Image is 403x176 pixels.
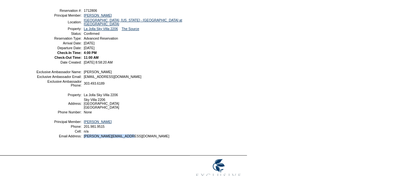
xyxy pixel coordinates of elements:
[84,56,98,59] span: 11:00 AM
[84,18,182,26] a: [GEOGRAPHIC_DATA], [US_STATE] - [GEOGRAPHIC_DATA] at [GEOGRAPHIC_DATA]
[36,46,82,50] td: Departure Date:
[84,51,97,55] span: 4:00 PM
[84,120,112,124] a: [PERSON_NAME]
[36,110,82,114] td: Phone Number:
[84,93,118,97] span: La Jolla Sky Villa 2206
[36,120,82,124] td: Principal Member:
[36,125,82,128] td: Phone:
[36,60,82,64] td: Date Created:
[84,81,104,85] span: 303.493.6189
[84,98,119,109] span: Sky Villa 2206 [GEOGRAPHIC_DATA] [GEOGRAPHIC_DATA]
[84,27,118,31] a: La Jolla Sky Villa 2206
[36,80,82,87] td: Exclusive Ambassador Phone:
[122,27,139,31] a: The Source
[84,70,112,74] span: [PERSON_NAME]
[36,36,82,40] td: Reservation Type:
[84,32,99,35] span: Confirmed
[84,134,169,138] span: [PERSON_NAME][EMAIL_ADDRESS][DOMAIN_NAME]
[36,41,82,45] td: Arrival Date:
[84,9,97,12] span: 1712806
[36,129,82,133] td: Cell:
[36,13,82,17] td: Principal Member:
[36,93,82,97] td: Property:
[36,70,82,74] td: Exclusive Ambassador Name:
[84,13,112,17] a: [PERSON_NAME]
[57,51,82,55] strong: Check-In Time:
[36,9,82,12] td: Reservation #:
[36,134,82,138] td: Email Address:
[84,129,89,133] span: n/a
[84,36,118,40] span: Advanced Reservation
[84,41,95,45] span: [DATE]
[84,75,141,79] span: [EMAIL_ADDRESS][DOMAIN_NAME]
[84,125,104,128] span: 201.981.9515
[36,98,82,109] td: Address:
[84,46,95,50] span: [DATE]
[36,27,82,31] td: Property:
[36,75,82,79] td: Exclusive Ambassador Email:
[36,32,82,35] td: Status:
[36,18,82,26] td: Location:
[54,56,82,59] strong: Check-Out Time:
[84,110,92,114] span: None
[84,60,112,64] span: [DATE] 8:58:20 AM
